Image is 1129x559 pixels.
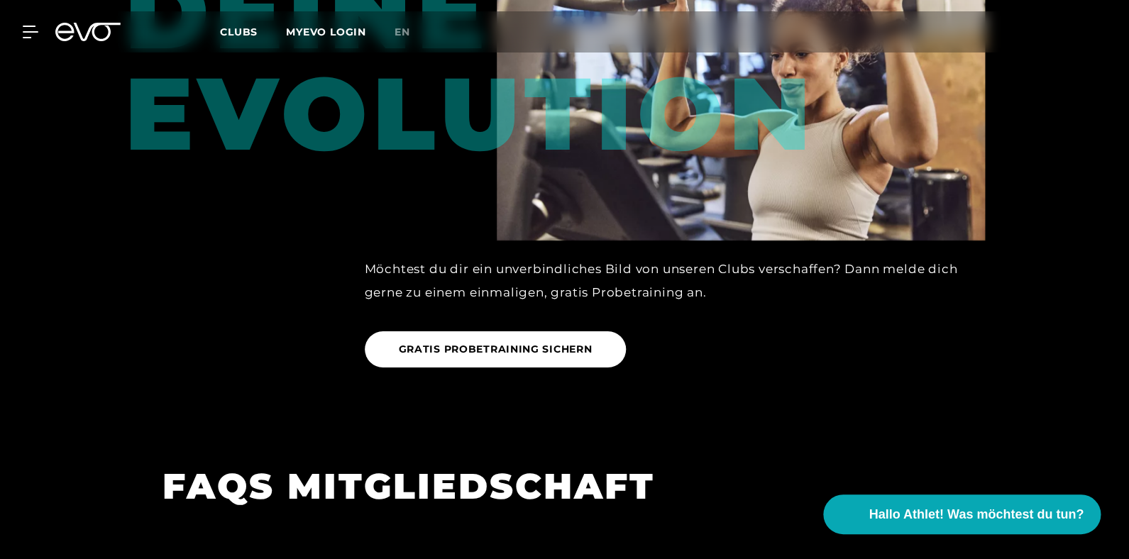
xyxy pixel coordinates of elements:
[163,463,949,509] h1: FAQS MITGLIEDSCHAFT
[220,26,258,38] span: Clubs
[365,321,632,378] a: GRATIS PROBETRAINING SICHERN
[823,494,1101,534] button: Hallo Athlet! Was möchtest du tun?
[395,26,410,38] span: en
[286,26,366,38] a: MYEVO LOGIN
[869,505,1084,524] span: Hallo Athlet! Was möchtest du tun?
[395,24,427,40] a: en
[399,342,593,357] span: GRATIS PROBETRAINING SICHERN
[220,25,286,38] a: Clubs
[365,258,985,304] div: Möchtest du dir ein unverbindliches Bild von unseren Clubs verschaffen? Dann melde dich gerne zu ...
